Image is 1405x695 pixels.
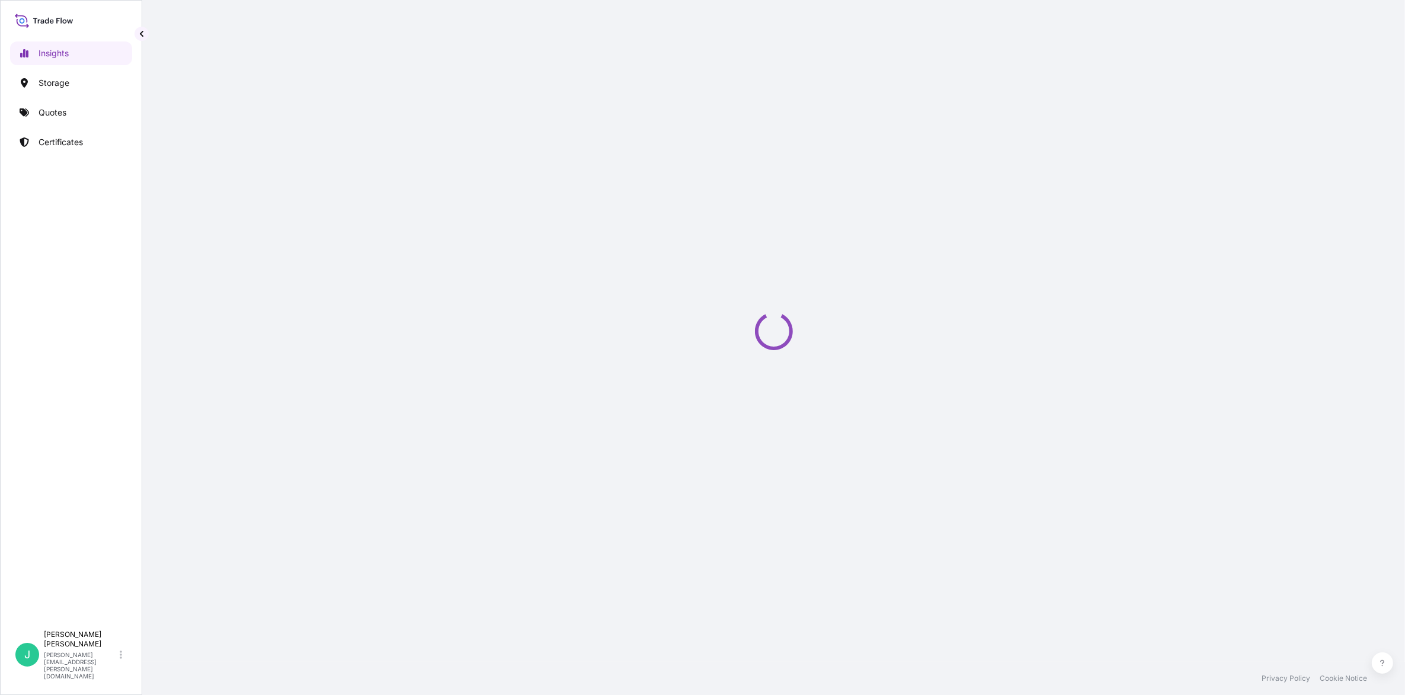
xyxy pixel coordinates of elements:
a: Cookie Notice [1320,674,1367,683]
a: Quotes [10,101,132,124]
p: Insights [39,47,69,59]
a: Storage [10,71,132,95]
p: Storage [39,77,69,89]
p: [PERSON_NAME] [PERSON_NAME] [44,630,117,649]
a: Privacy Policy [1262,674,1310,683]
p: Certificates [39,136,83,148]
a: Certificates [10,130,132,154]
p: [PERSON_NAME][EMAIL_ADDRESS][PERSON_NAME][DOMAIN_NAME] [44,651,117,680]
p: Quotes [39,107,66,118]
span: J [24,649,30,661]
a: Insights [10,41,132,65]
